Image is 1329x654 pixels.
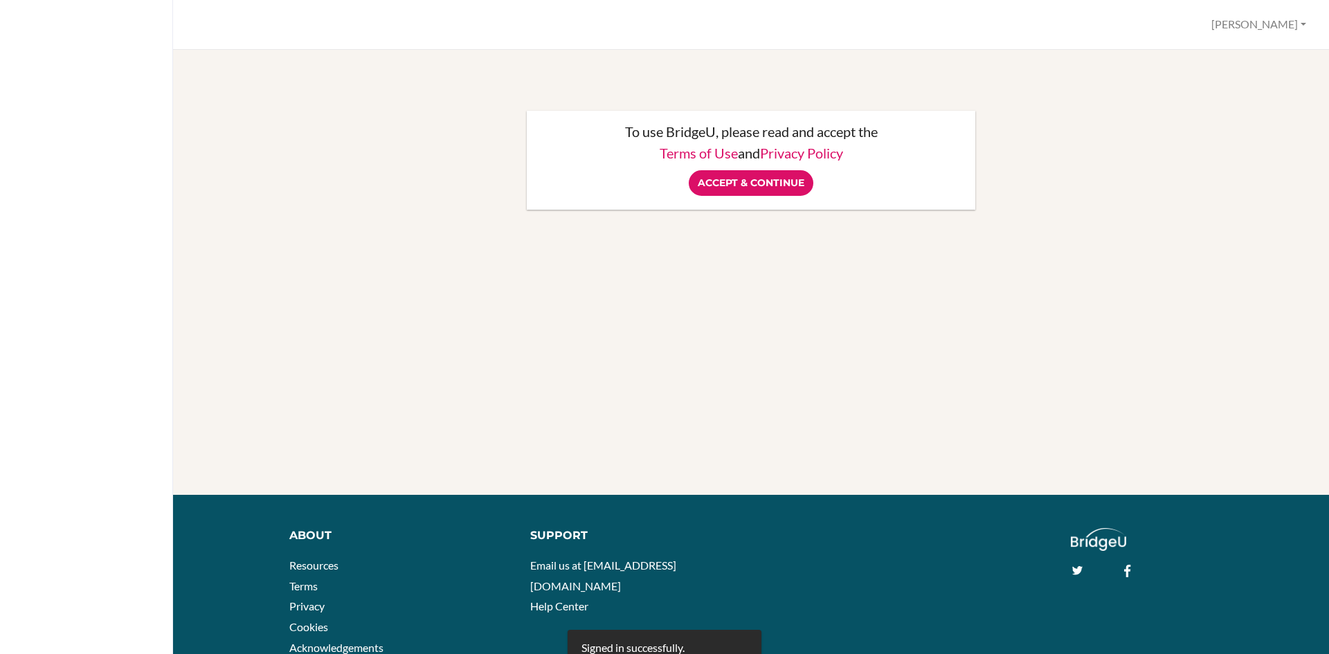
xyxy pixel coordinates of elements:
[541,125,961,138] p: To use BridgeU, please read and accept the
[289,528,510,544] div: About
[530,599,588,612] a: Help Center
[1071,528,1127,551] img: logo_white@2x-f4f0deed5e89b7ecb1c2cc34c3e3d731f90f0f143d5ea2071677605dd97b5244.png
[530,528,739,544] div: Support
[289,579,318,592] a: Terms
[289,599,325,612] a: Privacy
[660,145,738,161] a: Terms of Use
[289,620,328,633] a: Cookies
[289,558,338,572] a: Resources
[689,170,813,196] input: Accept & Continue
[530,558,676,592] a: Email us at [EMAIL_ADDRESS][DOMAIN_NAME]
[541,146,961,160] p: and
[1205,12,1312,37] button: [PERSON_NAME]
[760,145,843,161] a: Privacy Policy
